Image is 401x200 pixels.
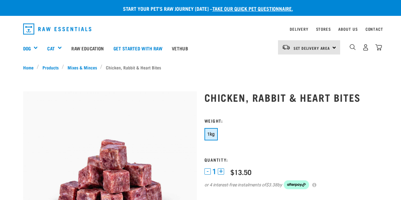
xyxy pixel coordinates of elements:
a: Home [23,64,37,71]
h3: Quantity: [204,157,378,162]
div: or 4 interest-free instalments of by [204,180,378,189]
span: 1kg [207,132,215,137]
a: Products [39,64,62,71]
a: take our quick pet questionnaire. [212,7,293,10]
img: Afterpay [284,180,309,189]
span: 1 [212,168,216,175]
nav: dropdown navigation [18,21,383,37]
a: About Us [338,28,358,30]
a: Dog [23,45,31,52]
img: home-icon-1@2x.png [350,44,356,50]
a: Cat [47,45,55,52]
a: Vethub [167,35,193,61]
a: Contact [365,28,383,30]
span: Set Delivery Area [294,47,330,49]
nav: breadcrumbs [23,64,378,71]
h1: Chicken, Rabbit & Heart Bites [204,92,378,103]
a: Raw Education [67,35,108,61]
span: $3.38 [266,182,277,188]
h3: Weight: [204,118,378,123]
img: home-icon@2x.png [375,44,382,51]
img: van-moving.png [282,44,290,50]
div: $13.50 [230,168,251,176]
a: Delivery [290,28,308,30]
button: + [218,168,224,175]
button: 1kg [204,128,218,140]
a: Mixes & Minces [64,64,100,71]
a: Get started with Raw [109,35,167,61]
img: Raw Essentials Logo [23,23,92,35]
button: - [204,168,211,175]
img: user.png [362,44,369,51]
a: Stores [316,28,331,30]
